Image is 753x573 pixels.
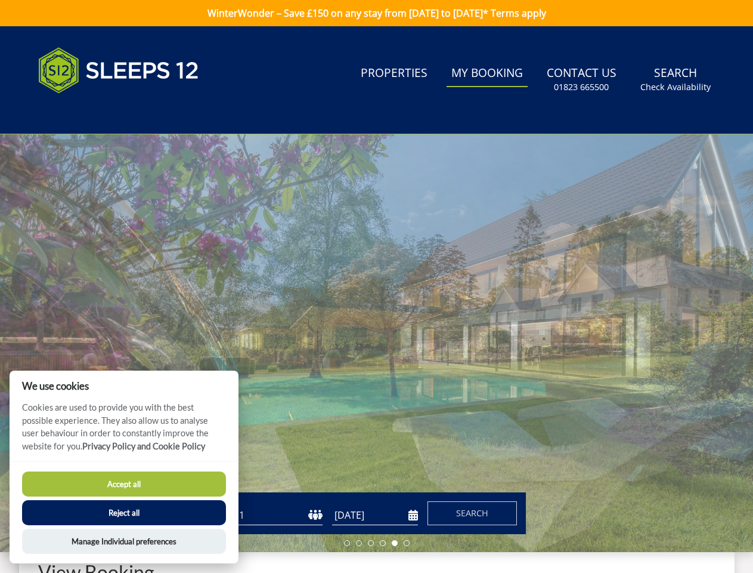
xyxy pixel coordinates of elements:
[22,472,226,497] button: Accept all
[10,380,238,392] h2: We use cookies
[542,60,621,99] a: Contact Us01823 665500
[636,60,715,99] a: SearchCheck Availability
[82,441,205,451] a: Privacy Policy and Cookie Policy
[38,41,199,100] img: Sleeps 12
[32,107,157,118] iframe: Customer reviews powered by Trustpilot
[22,529,226,554] button: Manage Individual preferences
[427,501,517,525] button: Search
[447,60,528,87] a: My Booking
[554,81,609,93] small: 01823 665500
[640,81,711,93] small: Check Availability
[22,500,226,525] button: Reject all
[456,507,488,519] span: Search
[356,60,432,87] a: Properties
[332,506,418,525] input: Arrival Date
[10,401,238,461] p: Cookies are used to provide you with the best possible experience. They also allow us to analyse ...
